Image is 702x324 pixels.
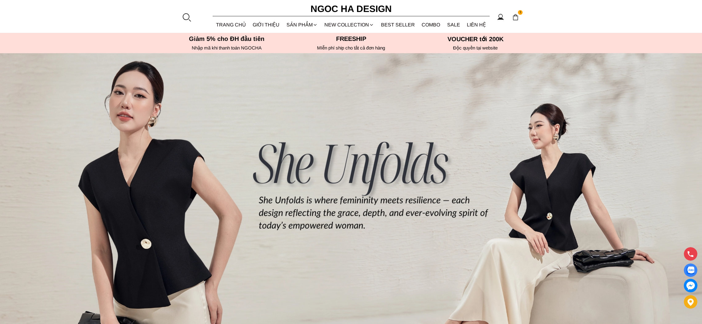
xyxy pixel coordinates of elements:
a: messenger [684,279,697,292]
font: Giảm 5% cho ĐH đầu tiên [189,35,264,42]
font: Nhập mã khi thanh toán NGOCHA [192,45,262,50]
font: Freeship [336,35,366,42]
h6: MIễn phí ship cho tất cả đơn hàng [291,45,411,51]
a: Display image [684,263,697,277]
a: NEW COLLECTION [321,17,378,33]
a: TRANG CHỦ [213,17,250,33]
span: 1 [518,10,523,15]
img: img-CART-ICON-ksit0nf1 [512,14,519,21]
h6: Độc quyền tại website [415,45,536,51]
a: BEST SELLER [378,17,419,33]
a: Ngoc Ha Design [305,2,397,16]
img: Display image [687,267,694,274]
a: LIÊN HỆ [463,17,490,33]
h5: VOUCHER tới 200K [415,35,536,43]
div: SẢN PHẨM [283,17,321,33]
a: SALE [444,17,464,33]
a: Combo [418,17,444,33]
a: GIỚI THIỆU [249,17,283,33]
